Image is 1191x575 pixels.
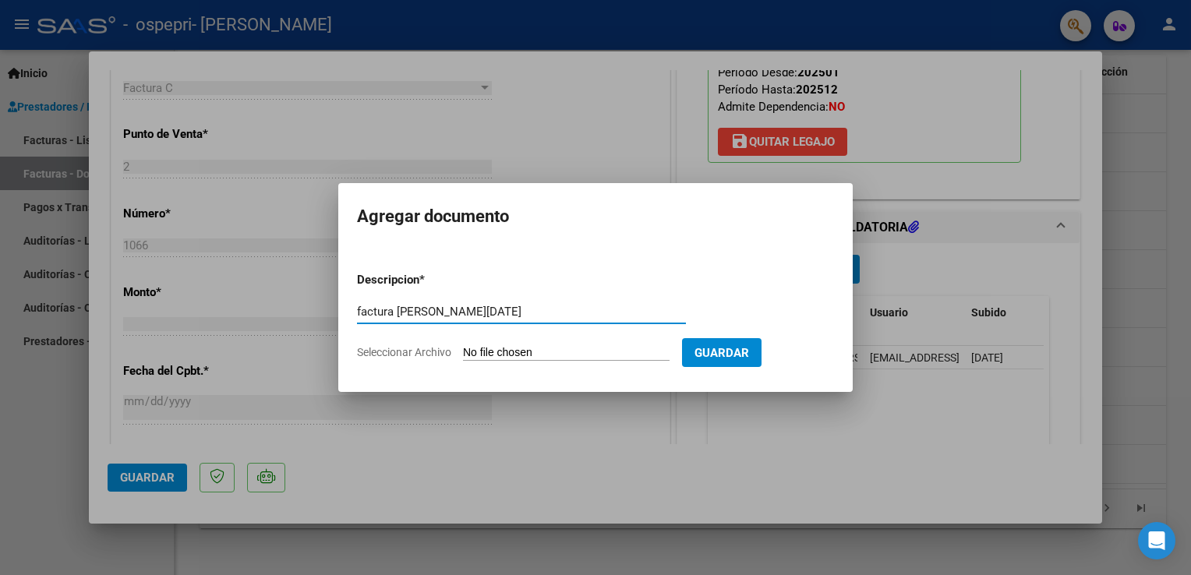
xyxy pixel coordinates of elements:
[694,346,749,360] span: Guardar
[357,271,500,289] p: Descripcion
[1138,522,1175,559] div: Open Intercom Messenger
[682,338,762,367] button: Guardar
[357,346,451,358] span: Seleccionar Archivo
[357,202,834,231] h2: Agregar documento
